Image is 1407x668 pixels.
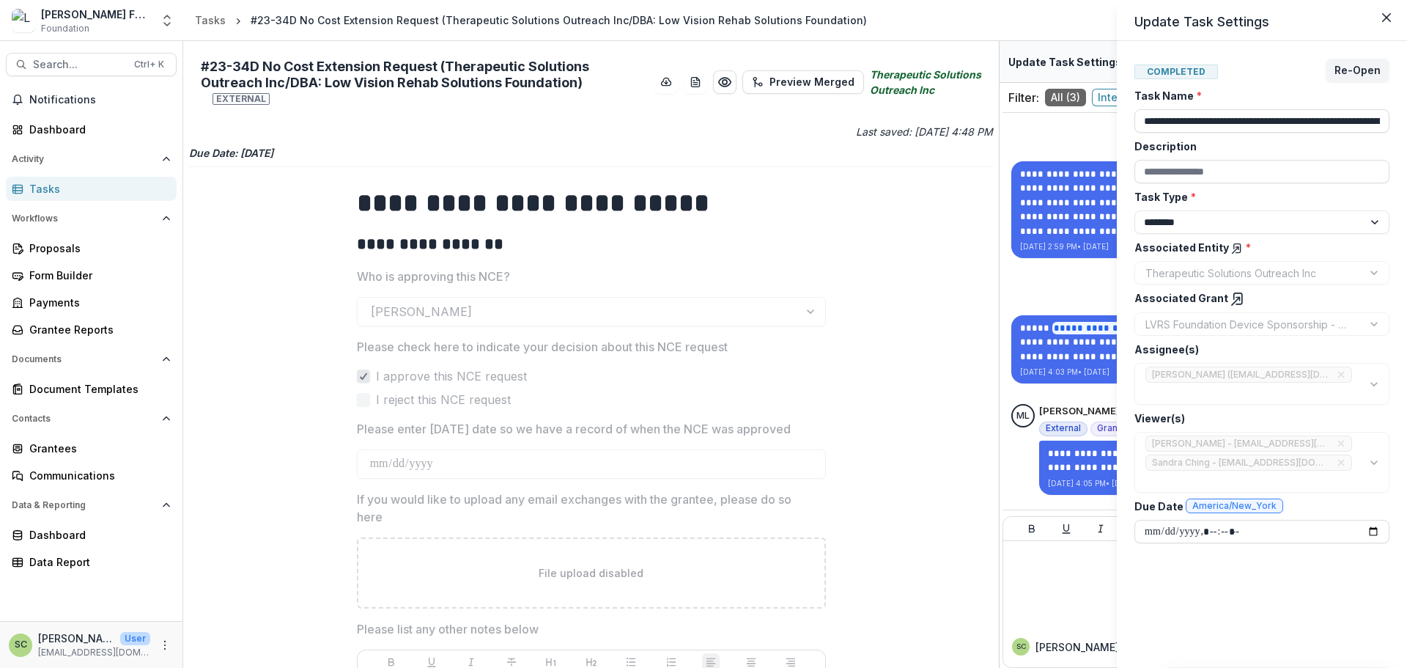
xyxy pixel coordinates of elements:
label: Assignee(s) [1134,342,1381,357]
button: Close [1375,6,1398,29]
label: Task Name [1134,88,1381,103]
label: Due Date [1134,499,1381,514]
span: Completed [1134,65,1218,79]
label: Viewer(s) [1134,411,1381,426]
label: Associated Entity [1134,240,1381,255]
button: Re-Open [1326,59,1389,82]
label: Task Type [1134,189,1381,205]
label: Description [1134,139,1381,154]
span: America/New_York [1192,501,1277,511]
label: Associated Grant [1134,290,1381,307]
